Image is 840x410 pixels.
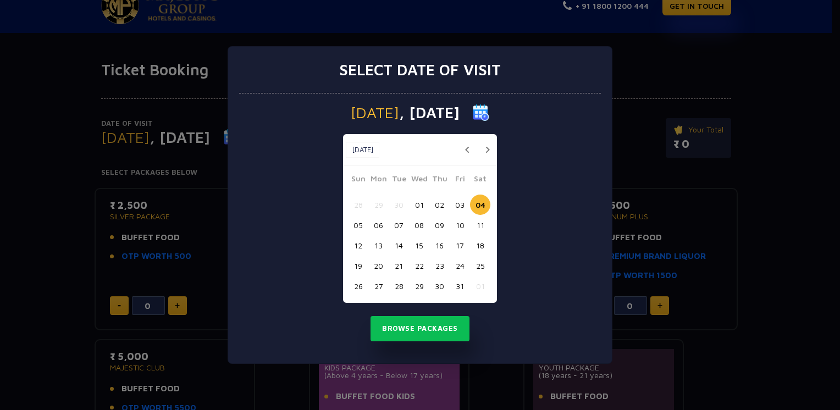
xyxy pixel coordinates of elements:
button: 01 [470,276,490,296]
button: 02 [429,195,450,215]
button: 13 [368,235,389,256]
button: 20 [368,256,389,276]
span: Wed [409,173,429,188]
button: 03 [450,195,470,215]
button: 30 [389,195,409,215]
button: 05 [348,215,368,235]
button: 06 [368,215,389,235]
button: 12 [348,235,368,256]
button: 09 [429,215,450,235]
button: 17 [450,235,470,256]
button: 04 [470,195,490,215]
button: 08 [409,215,429,235]
h3: Select date of visit [339,60,501,79]
button: 24 [450,256,470,276]
span: Tue [389,173,409,188]
button: 22 [409,256,429,276]
span: Thu [429,173,450,188]
button: 18 [470,235,490,256]
button: 14 [389,235,409,256]
span: , [DATE] [399,105,460,120]
span: Fri [450,173,470,188]
span: Sun [348,173,368,188]
button: 01 [409,195,429,215]
button: 07 [389,215,409,235]
span: [DATE] [351,105,399,120]
button: 25 [470,256,490,276]
button: 29 [409,276,429,296]
img: calender icon [473,104,489,121]
button: 28 [389,276,409,296]
button: 19 [348,256,368,276]
button: [DATE] [346,142,379,158]
button: 26 [348,276,368,296]
button: 15 [409,235,429,256]
button: 10 [450,215,470,235]
span: Mon [368,173,389,188]
button: 21 [389,256,409,276]
button: 29 [368,195,389,215]
button: 30 [429,276,450,296]
button: 28 [348,195,368,215]
button: 31 [450,276,470,296]
button: Browse Packages [371,316,469,341]
button: 23 [429,256,450,276]
button: 16 [429,235,450,256]
button: 27 [368,276,389,296]
button: 11 [470,215,490,235]
span: Sat [470,173,490,188]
